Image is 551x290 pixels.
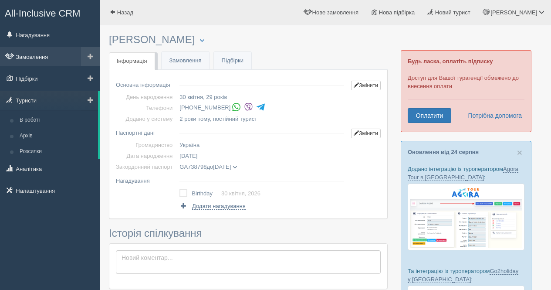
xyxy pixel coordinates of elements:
td: День народження [116,92,176,102]
a: Змінити [351,81,381,90]
span: Назад [117,9,133,16]
a: В роботі [16,113,98,128]
td: , постійний турист [176,113,348,124]
img: telegram-colored-4375108.svg [256,102,265,112]
a: Потрібна допомога [462,108,522,123]
img: whatsapp-colored.svg [232,102,241,112]
a: Оплатити [408,108,451,123]
td: Дата народження [116,150,176,161]
span: до [179,164,237,170]
a: 30 квітня, 2026 [221,190,260,197]
span: Нове замовлення [312,9,358,16]
span: Додати нагадування [192,203,246,210]
span: [DATE] [213,164,231,170]
span: Інформація [117,58,147,64]
a: Архів [16,128,98,144]
td: Нагадування [116,172,176,186]
td: Birthday [192,188,221,200]
h3: [PERSON_NAME] [109,34,388,46]
span: × [517,147,522,157]
span: 2 роки тому [179,116,210,122]
a: All-Inclusive CRM [0,0,100,24]
td: Додано у систему [116,113,176,124]
span: Нова підбірка [379,9,415,16]
td: Закордонний паспорт [116,161,176,172]
p: Та інтеграцію із туроператором : [408,267,524,283]
div: Доступ для Вашої турагенції обмежено до внесення оплати [401,50,531,132]
a: Agora Tour в [GEOGRAPHIC_DATA] [408,166,518,181]
span: All-Inclusive CRM [5,8,81,19]
span: GA738798 [179,164,206,170]
td: Основна інформація [116,76,176,92]
a: Підбірки [214,52,251,70]
span: [DATE] [179,153,197,159]
p: Додано інтеграцію із туроператором : [408,165,524,181]
td: Паспортні дані [116,124,176,140]
td: 30 квітня, 29 років [176,92,348,102]
a: Замовлення [162,52,210,70]
b: Будь ласка, оплатіть підписку [408,58,493,65]
a: Оновлення від 24 серпня [408,149,479,155]
li: [PHONE_NUMBER] [179,102,348,114]
button: Close [517,148,522,157]
span: [PERSON_NAME] [490,9,537,16]
a: Додати нагадування [179,202,245,210]
img: agora-tour-%D0%B7%D0%B0%D1%8F%D0%B2%D0%BA%D0%B8-%D1%81%D1%80%D0%BC-%D0%B4%D0%BB%D1%8F-%D1%82%D1%8... [408,184,524,250]
img: viber-colored.svg [244,102,253,112]
a: Змінити [351,129,381,138]
span: Новий турист [435,9,470,16]
td: Телефони [116,102,176,113]
td: Україна [176,140,348,150]
h3: Історія спілкування [109,228,388,239]
a: Розсилки [16,144,98,160]
td: Громадянство [116,140,176,150]
a: Інформація [109,52,155,70]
